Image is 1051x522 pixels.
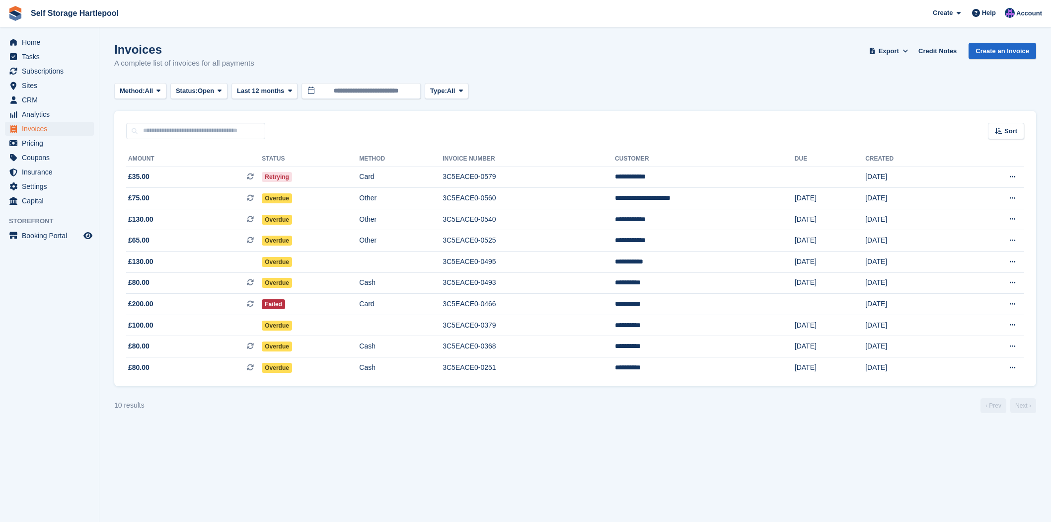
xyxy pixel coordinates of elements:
span: Sites [22,79,81,92]
td: 3C5EACE0-0379 [443,315,615,336]
td: Other [359,230,443,252]
span: Subscriptions [22,64,81,78]
a: menu [5,93,94,107]
span: £80.00 [128,341,150,351]
span: Last 12 months [237,86,284,96]
a: menu [5,151,94,165]
a: menu [5,229,94,243]
a: menu [5,194,94,208]
button: Method: All [114,83,166,99]
span: CRM [22,93,81,107]
a: menu [5,50,94,64]
span: £80.00 [128,277,150,288]
span: All [145,86,153,96]
span: Insurance [22,165,81,179]
a: Previous [980,398,1006,413]
button: Last 12 months [231,83,298,99]
td: [DATE] [865,294,957,315]
td: 3C5EACE0-0540 [443,209,615,230]
td: [DATE] [865,336,957,357]
img: Sean Wood [1005,8,1015,18]
span: Booking Portal [22,229,81,243]
span: Storefront [9,216,99,226]
td: [DATE] [865,357,957,378]
td: [DATE] [795,209,865,230]
td: Cash [359,357,443,378]
span: Retrying [262,172,292,182]
td: [DATE] [865,209,957,230]
td: [DATE] [795,230,865,252]
a: menu [5,122,94,136]
a: Credit Notes [914,43,961,59]
a: menu [5,165,94,179]
td: [DATE] [865,230,957,252]
span: Overdue [262,215,292,225]
span: £200.00 [128,299,153,309]
td: 3C5EACE0-0495 [443,252,615,273]
a: menu [5,79,94,92]
td: [DATE] [795,336,865,357]
span: Tasks [22,50,81,64]
th: Status [262,151,359,167]
td: [DATE] [795,252,865,273]
a: menu [5,136,94,150]
td: Card [359,167,443,188]
th: Customer [615,151,795,167]
td: [DATE] [865,315,957,336]
th: Invoice Number [443,151,615,167]
span: Capital [22,194,81,208]
span: Overdue [262,236,292,246]
span: Sort [1004,126,1017,136]
span: Export [879,46,899,56]
span: £130.00 [128,214,153,225]
td: [DATE] [865,167,957,188]
h1: Invoices [114,43,254,56]
span: Overdue [262,278,292,288]
span: Method: [120,86,145,96]
button: Export [867,43,910,59]
td: 3C5EACE0-0525 [443,230,615,252]
a: menu [5,35,94,49]
a: Self Storage Hartlepool [27,5,123,21]
span: Overdue [262,321,292,331]
p: A complete list of invoices for all payments [114,58,254,69]
td: [DATE] [865,272,957,294]
span: £100.00 [128,320,153,331]
td: [DATE] [865,252,957,273]
div: 10 results [114,400,145,411]
span: Overdue [262,193,292,203]
td: 3C5EACE0-0368 [443,336,615,357]
td: 3C5EACE0-0466 [443,294,615,315]
span: £130.00 [128,257,153,267]
td: 3C5EACE0-0579 [443,167,615,188]
button: Type: All [425,83,468,99]
span: Help [982,8,996,18]
span: Overdue [262,363,292,373]
span: Overdue [262,257,292,267]
th: Amount [126,151,262,167]
td: Card [359,294,443,315]
span: Status: [176,86,198,96]
th: Due [795,151,865,167]
span: £65.00 [128,235,150,246]
a: menu [5,64,94,78]
span: Pricing [22,136,81,150]
td: 3C5EACE0-0560 [443,188,615,209]
td: Cash [359,272,443,294]
a: Preview store [82,230,94,242]
span: Create [933,8,953,18]
td: 3C5EACE0-0493 [443,272,615,294]
td: Other [359,209,443,230]
td: [DATE] [795,188,865,209]
span: Coupons [22,151,81,165]
a: menu [5,179,94,193]
a: Create an Invoice [969,43,1036,59]
td: 3C5EACE0-0251 [443,357,615,378]
th: Created [865,151,957,167]
span: Settings [22,179,81,193]
td: Other [359,188,443,209]
span: Overdue [262,342,292,351]
span: Open [198,86,214,96]
span: Analytics [22,107,81,121]
span: Invoices [22,122,81,136]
